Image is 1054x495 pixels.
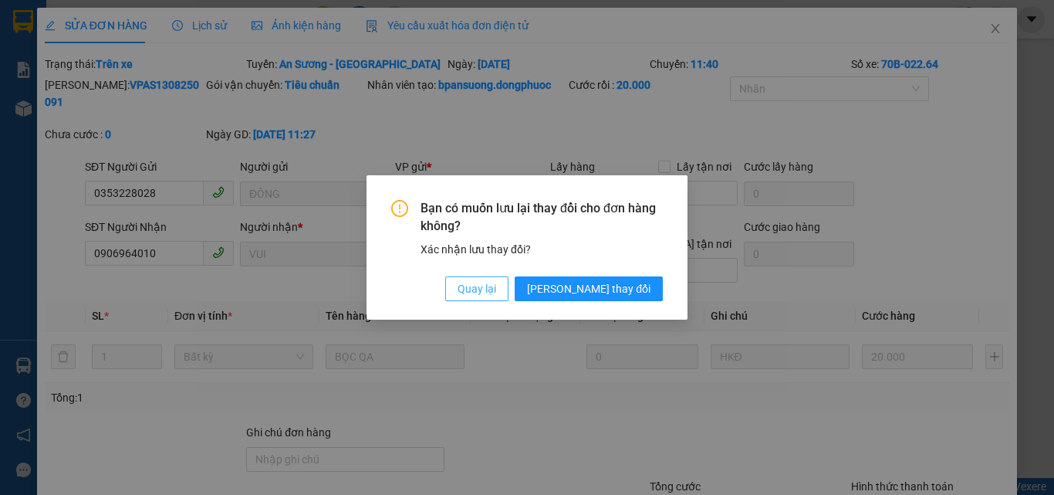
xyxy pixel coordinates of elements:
[445,276,508,301] button: Quay lại
[527,280,650,297] span: [PERSON_NAME] thay đổi
[515,276,663,301] button: [PERSON_NAME] thay đổi
[458,280,496,297] span: Quay lại
[391,200,408,217] span: exclamation-circle
[421,241,663,258] div: Xác nhận lưu thay đổi?
[421,200,663,235] span: Bạn có muốn lưu lại thay đổi cho đơn hàng không?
